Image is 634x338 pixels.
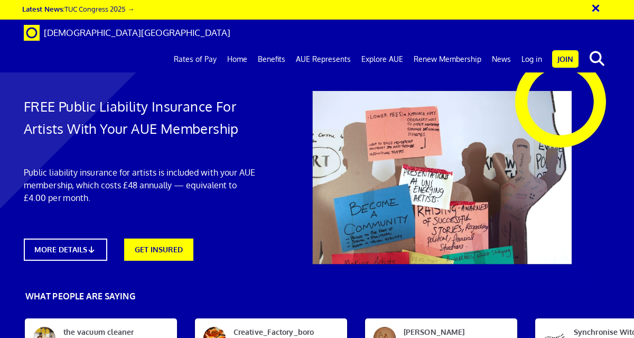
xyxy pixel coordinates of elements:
a: Log in [516,46,547,72]
a: Benefits [253,46,291,72]
span: [DEMOGRAPHIC_DATA][GEOGRAPHIC_DATA] [44,27,230,38]
button: search [581,48,613,70]
strong: Latest News: [22,4,64,13]
a: Renew Membership [408,46,487,72]
p: Public liability insurance for artists is included with your AUE membership, which costs £48 annu... [24,166,259,204]
a: MORE DETAILS [24,239,107,261]
h1: FREE Public Liability Insurance For Artists With Your AUE Membership [24,95,259,140]
a: GET INSURED [124,239,193,261]
a: Brand [DEMOGRAPHIC_DATA][GEOGRAPHIC_DATA] [16,20,238,46]
a: AUE Represents [291,46,356,72]
a: Home [222,46,253,72]
a: Explore AUE [356,46,408,72]
a: News [487,46,516,72]
a: Join [552,50,579,68]
a: Rates of Pay [169,46,222,72]
a: Latest News:TUC Congress 2025 → [22,4,134,13]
